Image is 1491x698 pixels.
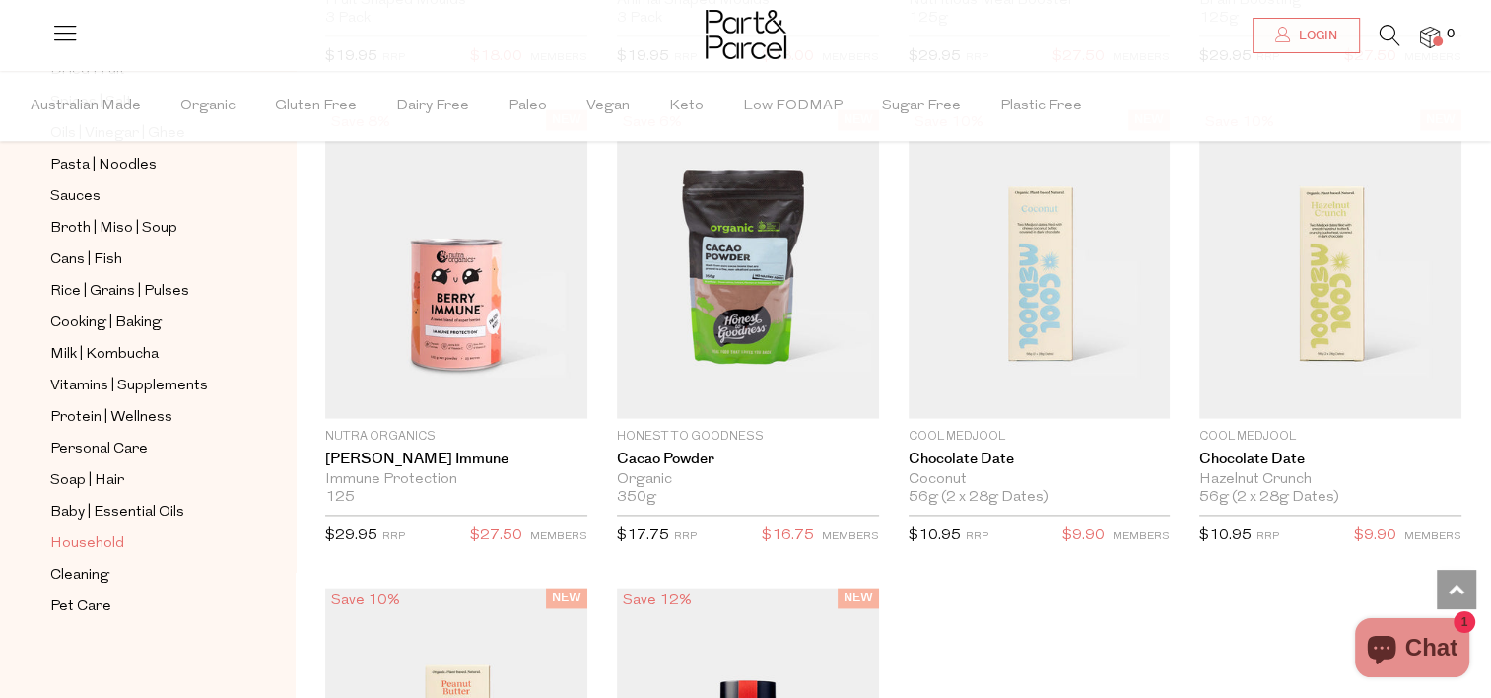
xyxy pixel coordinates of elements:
[50,594,230,619] a: Pet Care
[50,531,230,556] a: Household
[1349,618,1475,682] inbox-online-store-chat: Shopify online store chat
[325,588,406,614] div: Save 10%
[1000,72,1082,141] span: Plastic Free
[966,531,988,542] small: RRP
[617,109,879,419] img: Cacao Powder
[1354,523,1396,549] span: $9.90
[275,72,357,141] span: Gluten Free
[1256,531,1279,542] small: RRP
[617,451,879,468] a: Cacao Powder
[50,595,111,619] span: Pet Care
[743,72,843,141] span: Low FODMAP
[50,563,230,588] a: Cleaning
[1199,471,1461,489] div: Hazelnut Crunch
[1113,531,1170,542] small: MEMBERS
[50,406,172,430] span: Protein | Wellness
[530,531,587,542] small: MEMBERS
[50,217,177,241] span: Broth | Miso | Soup
[50,564,109,588] span: Cleaning
[617,428,879,446] p: Honest to Goodness
[50,312,162,335] span: Cooking | Baking
[822,531,879,542] small: MEMBERS
[50,437,230,461] a: Personal Care
[50,532,124,556] span: Household
[50,184,230,209] a: Sauces
[50,342,230,367] a: Milk | Kombucha
[669,72,704,141] span: Keto
[1420,27,1440,47] a: 0
[674,531,697,542] small: RRP
[1199,109,1461,419] img: Chocolate Date
[50,311,230,335] a: Cooking | Baking
[617,528,669,543] span: $17.75
[586,72,630,141] span: Vegan
[1062,523,1105,549] span: $9.90
[50,216,230,241] a: Broth | Miso | Soup
[909,428,1171,446] p: Cool Medjool
[50,374,230,398] a: Vitamins | Supplements
[617,471,879,489] div: Organic
[1199,528,1252,543] span: $10.95
[508,72,547,141] span: Paleo
[325,471,587,489] div: Immune Protection
[706,10,786,59] img: Part&Parcel
[50,375,208,398] span: Vitamins | Supplements
[325,109,587,419] img: Berry Immune
[50,468,230,493] a: Soap | Hair
[1199,428,1461,446] p: Cool Medjool
[882,72,961,141] span: Sugar Free
[762,523,814,549] span: $16.75
[50,500,230,524] a: Baby | Essential Oils
[909,109,1171,419] img: Chocolate Date
[180,72,236,141] span: Organic
[1253,18,1360,53] a: Login
[617,489,656,507] span: 350g
[1294,28,1337,44] span: Login
[617,588,698,614] div: Save 12%
[909,471,1171,489] div: Coconut
[1199,451,1461,468] a: Chocolate Date
[838,588,879,608] span: NEW
[31,72,141,141] span: Australian Made
[50,501,184,524] span: Baby | Essential Oils
[382,531,405,542] small: RRP
[546,588,587,608] span: NEW
[50,343,159,367] span: Milk | Kombucha
[1404,531,1461,542] small: MEMBERS
[50,279,230,304] a: Rice | Grains | Pulses
[50,153,230,177] a: Pasta | Noodles
[325,451,587,468] a: [PERSON_NAME] Immune
[50,248,122,272] span: Cans | Fish
[50,247,230,272] a: Cans | Fish
[470,523,522,549] span: $27.50
[909,528,961,543] span: $10.95
[50,185,101,209] span: Sauces
[50,438,148,461] span: Personal Care
[50,469,124,493] span: Soap | Hair
[50,154,157,177] span: Pasta | Noodles
[909,489,1049,507] span: 56g (2 x 28g Dates)
[909,451,1171,468] a: Chocolate Date
[325,428,587,446] p: Nutra Organics
[1442,26,1459,43] span: 0
[396,72,469,141] span: Dairy Free
[325,489,355,507] span: 125
[50,405,230,430] a: Protein | Wellness
[1199,489,1339,507] span: 56g (2 x 28g Dates)
[325,528,377,543] span: $29.95
[50,280,189,304] span: Rice | Grains | Pulses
